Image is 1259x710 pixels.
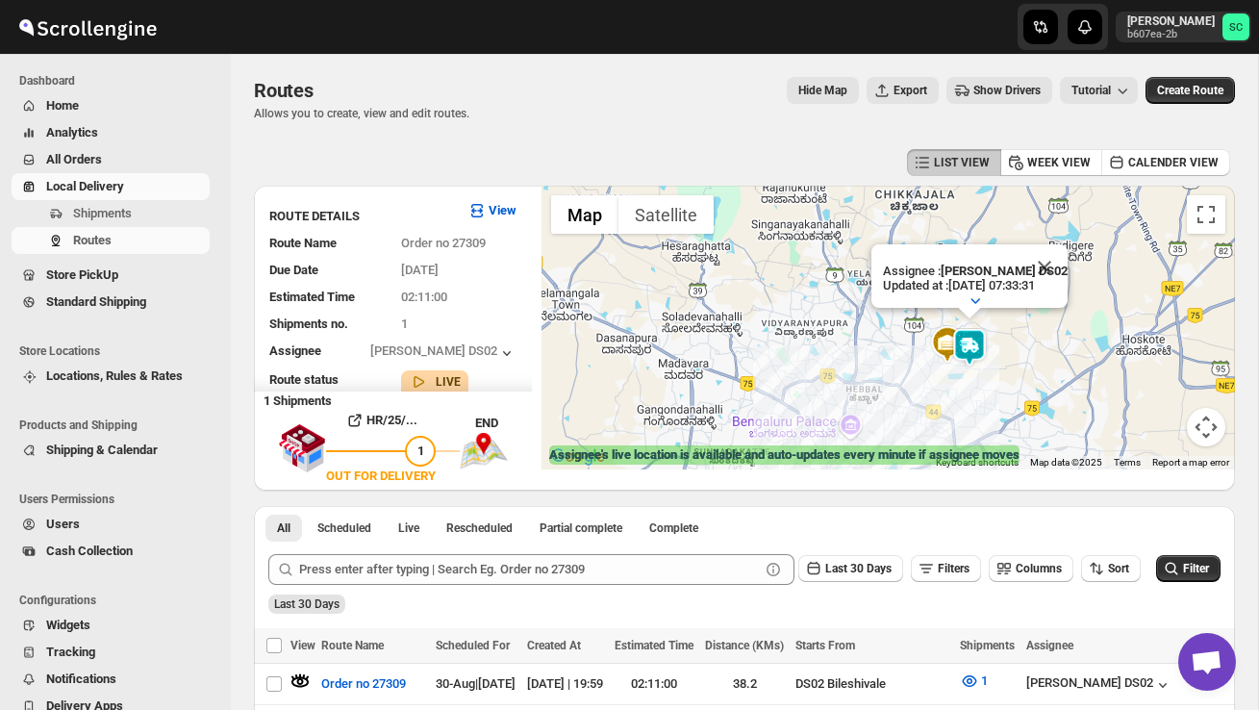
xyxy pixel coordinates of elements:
label: Assignee's live location is available and auto-updates every minute if assignee moves [549,445,1020,465]
span: Shipping & Calendar [46,443,158,457]
span: Last 30 Days [274,597,340,611]
span: Distance (KMs) [705,639,784,652]
button: Users [12,511,210,538]
span: Tracking [46,645,95,659]
span: Show Drivers [973,83,1041,98]
button: Filter [1156,555,1221,582]
span: Created At [527,639,581,652]
span: Sanjay chetri [1222,13,1249,40]
b: HR/25/... [366,413,417,427]
b: View [489,203,516,217]
span: Order no 27309 [401,236,486,250]
div: [DATE] | 19:59 [527,674,603,694]
b: LIVE [436,375,461,389]
button: Cash Collection [12,538,210,565]
span: Widgets [46,618,90,632]
span: Assignee [1026,639,1073,652]
span: Create Route [1157,83,1223,98]
span: Shipments [73,206,132,220]
span: Export [894,83,927,98]
span: Notifications [46,672,116,686]
button: Locations, Rules & Rates [12,363,210,390]
span: Shipments [960,639,1015,652]
button: Close [1021,244,1068,291]
a: Report a map error [1152,457,1229,468]
div: 38.2 [705,674,784,694]
span: Due Date [269,263,318,277]
button: LIST VIEW [907,149,1001,176]
span: All Orders [46,152,102,166]
text: SC [1229,21,1243,34]
span: Scheduled For [436,639,510,652]
div: [PERSON_NAME] DS02 [370,343,516,363]
span: Rescheduled [446,520,513,536]
button: HR/25/... [326,405,436,436]
button: Home [12,92,210,119]
span: Cash Collection [46,544,133,558]
button: Last 30 Days [798,555,903,582]
span: CALENDER VIEW [1128,155,1219,170]
span: Routes [254,79,314,102]
button: [PERSON_NAME] DS02 [1026,675,1172,695]
span: Store Locations [19,343,217,359]
button: Widgets [12,612,210,639]
img: Google [546,444,610,469]
span: 30-Aug | [DATE] [436,676,516,691]
span: View [290,639,315,652]
span: Starts From [795,639,855,652]
button: WEEK VIEW [1000,149,1102,176]
span: Locations, Rules & Rates [46,368,183,383]
span: Complete [649,520,698,536]
span: 02:11:00 [401,290,447,304]
button: Export [867,77,939,104]
span: Columns [1016,562,1062,575]
div: DS02 Bileshivale [795,674,948,694]
a: Open chat [1178,633,1236,691]
button: Notifications [12,666,210,693]
span: Store PickUp [46,267,118,282]
span: LIST VIEW [934,155,990,170]
p: b607ea-2b [1127,29,1215,40]
button: Shipping & Calendar [12,437,210,464]
button: Show Drivers [946,77,1052,104]
button: Columns [989,555,1073,582]
p: Assignee : [883,264,1068,278]
span: Users Permissions [19,492,217,507]
button: CALENDER VIEW [1101,149,1230,176]
span: Route Name [269,236,337,250]
button: LIVE [409,372,461,392]
div: OUT FOR DELIVERY [326,467,436,486]
button: 1 [948,666,999,697]
span: Filters [938,562,969,575]
p: Updated at : [DATE] 07:33:31 [883,278,1068,292]
button: Routes [12,227,210,254]
button: Sort [1081,555,1141,582]
span: Route Name [321,639,384,652]
span: Filter [1183,562,1209,575]
span: Last 30 Days [825,562,892,575]
div: END [475,414,532,433]
span: Assignee [269,343,321,358]
input: Press enter after typing | Search Eg. Order no 27309 [299,554,760,585]
p: [PERSON_NAME] [1127,13,1215,29]
span: Partial complete [540,520,622,536]
b: [PERSON_NAME] DS02 [941,264,1068,278]
button: All routes [265,515,302,542]
button: Analytics [12,119,210,146]
span: Live [398,520,419,536]
button: Map camera controls [1187,408,1225,446]
button: Toggle fullscreen view [1187,195,1225,234]
span: WEEK VIEW [1027,155,1091,170]
span: Map data ©2025 [1030,457,1102,468]
button: All Orders [12,146,210,173]
span: Shipments no. [269,317,348,331]
span: Estimated Time [269,290,355,304]
button: Tutorial [1060,77,1138,104]
h3: ROUTE DETAILS [269,207,452,226]
b: 1 Shipments [254,384,332,408]
span: Standard Shipping [46,294,146,309]
button: Filters [911,555,981,582]
span: Hide Map [798,83,847,98]
button: User menu [1116,12,1251,42]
